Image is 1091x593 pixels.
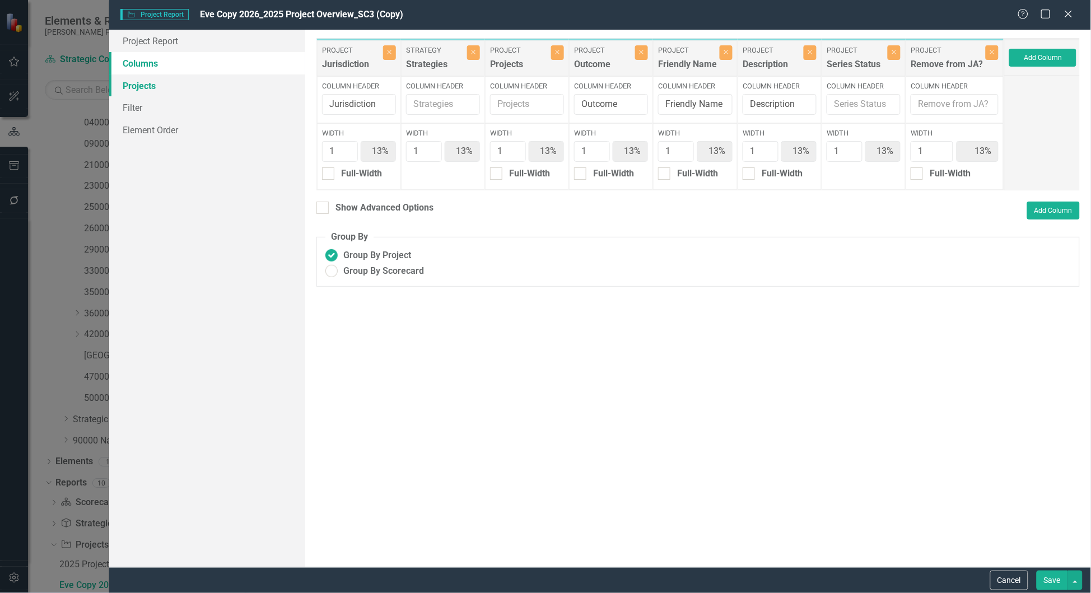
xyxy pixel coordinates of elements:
[658,45,717,55] label: Project
[677,167,718,180] div: Full-Width
[743,94,817,115] input: Description
[574,128,648,138] label: Width
[911,141,953,162] input: Column Width
[911,45,983,55] label: Project
[343,249,411,262] span: Group By Project
[1027,202,1080,220] button: Add Column
[490,94,564,115] input: Projects
[762,167,803,180] div: Full-Width
[574,141,609,162] input: Column Width
[322,141,357,162] input: Column Width
[109,74,306,97] a: Projects
[322,58,380,77] div: Jurisdiction
[743,45,801,55] label: Project
[406,128,480,138] label: Width
[1009,49,1076,67] button: Add Column
[406,81,480,91] label: Column Header
[743,81,817,91] label: Column Header
[490,81,564,91] label: Column Header
[343,265,424,278] span: Group By Scorecard
[658,141,694,162] input: Column Width
[593,167,634,180] div: Full-Width
[109,96,306,119] a: Filter
[574,45,632,55] label: Project
[406,45,464,55] label: Strategy
[200,9,403,20] span: Eve Copy 2026_2025 Project Overview_SC3 (Copy)
[827,141,862,162] input: Column Width
[658,128,733,138] label: Width
[490,58,548,77] div: Projects
[990,571,1028,590] button: Cancel
[341,167,382,180] div: Full-Width
[322,45,380,55] label: Project
[658,94,733,115] input: Friendly Name
[911,94,999,115] input: Remove from JA?
[335,202,433,214] div: Show Advanced Options
[743,141,778,162] input: Column Width
[827,58,885,77] div: Series Status
[658,81,733,91] label: Column Header
[930,167,971,180] div: Full-Width
[406,94,480,115] input: Strategies
[743,128,817,138] label: Width
[322,128,396,138] label: Width
[490,45,548,55] label: Project
[109,52,306,74] a: Columns
[911,128,999,138] label: Width
[1037,571,1068,590] button: Save
[743,58,801,77] div: Description
[911,81,999,91] label: Column Header
[406,58,464,77] div: Strategies
[109,30,306,52] a: Project Report
[509,167,550,180] div: Full-Width
[574,81,648,91] label: Column Header
[325,231,374,244] legend: Group By
[109,119,306,141] a: Element Order
[827,94,901,115] input: Series Status
[574,94,648,115] input: Outcome
[490,141,525,162] input: Column Width
[120,9,189,20] span: Project Report
[827,45,885,55] label: Project
[574,58,632,77] div: Outcome
[827,128,901,138] label: Width
[490,128,564,138] label: Width
[406,141,441,162] input: Column Width
[322,81,396,91] label: Column Header
[658,58,717,77] div: Friendly Name
[827,81,901,91] label: Column Header
[322,94,396,115] input: Jurisdiction
[911,58,983,77] div: Remove from JA?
